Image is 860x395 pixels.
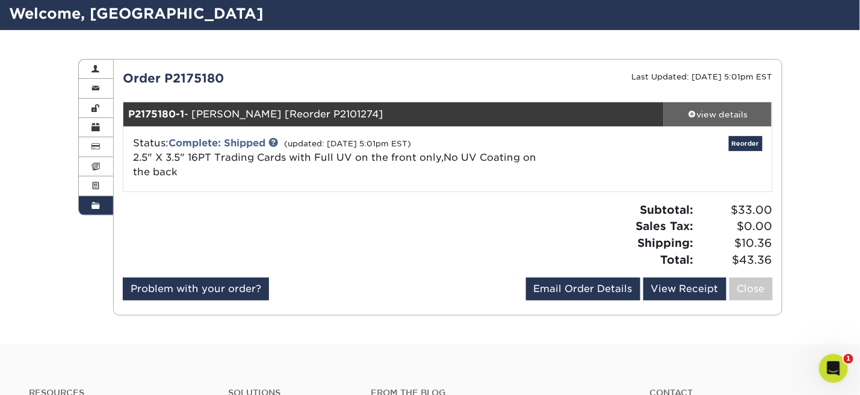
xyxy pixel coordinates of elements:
[638,236,694,249] strong: Shipping:
[526,278,640,300] a: Email Order Details
[698,218,773,235] span: $0.00
[664,108,772,120] div: view details
[636,219,694,232] strong: Sales Tax:
[114,69,448,87] div: Order P2175180
[128,108,184,120] strong: P2175180-1
[729,136,763,151] a: Reorder
[284,139,411,148] small: (updated: [DATE] 5:01pm EST)
[698,202,773,219] span: $33.00
[729,278,773,300] a: Close
[844,354,853,364] span: 1
[640,203,694,216] strong: Subtotal:
[698,252,773,269] span: $43.36
[124,136,555,179] div: Status:
[819,354,848,383] iframe: Intercom live chat
[133,152,536,178] span: 2.5" X 3.5" 16PT Trading Cards with Full UV on the front only,No UV Coating on the back
[643,278,726,300] a: View Receipt
[698,235,773,252] span: $10.36
[664,102,772,126] a: view details
[123,102,664,126] div: - [PERSON_NAME] [Reorder P2101274]
[123,278,269,300] a: Problem with your order?
[169,137,265,149] a: Complete: Shipped
[632,72,773,81] small: Last Updated: [DATE] 5:01pm EST
[661,253,694,266] strong: Total:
